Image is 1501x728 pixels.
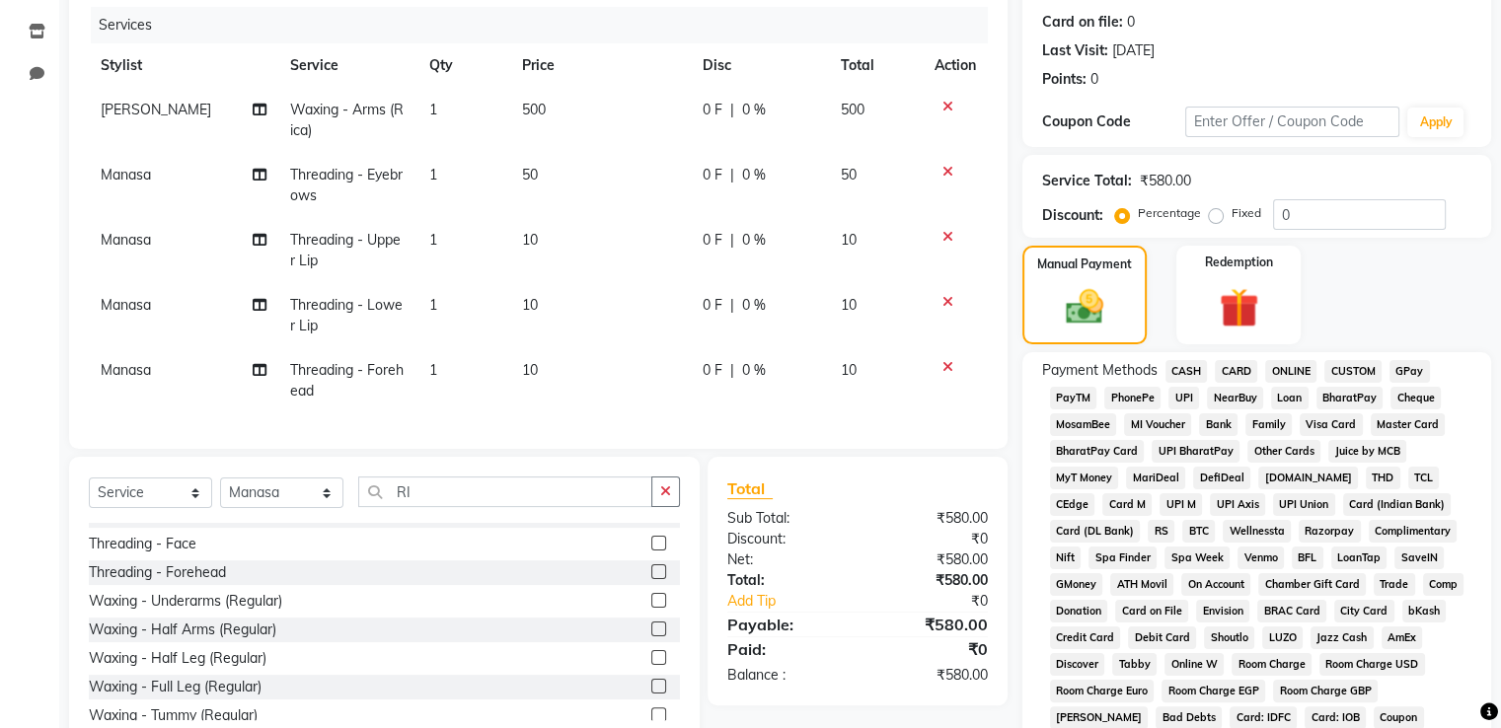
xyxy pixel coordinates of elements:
label: Redemption [1205,254,1273,271]
span: AmEx [1382,626,1423,649]
div: Net: [713,549,858,570]
div: ₹580.00 [858,570,1003,591]
span: 10 [841,361,857,379]
span: Room Charge GBP [1273,680,1378,702]
div: Waxing - Tummy (Regular) [89,705,258,726]
span: Nift [1050,546,1082,569]
th: Disc [691,43,829,88]
div: Discount: [713,529,858,549]
span: | [730,165,734,185]
span: CUSTOM [1324,360,1382,383]
img: _gift.svg [1207,283,1271,332]
span: 0 % [742,295,766,316]
span: Shoutlo [1204,626,1254,649]
span: 0 % [742,360,766,381]
span: bKash [1402,600,1447,622]
span: LUZO [1262,626,1303,649]
div: ₹0 [858,529,1003,549]
span: Debit Card [1128,626,1196,649]
div: Total: [713,570,858,591]
span: ATH Movil [1110,573,1173,596]
div: Waxing - Half Leg (Regular) [89,648,266,669]
span: 10 [841,231,857,249]
span: UPI [1168,387,1199,409]
span: 0 F [703,360,722,381]
div: Services [91,7,1003,43]
div: Waxing - Underarms (Regular) [89,591,282,612]
span: Room Charge Euro [1050,680,1155,702]
th: Service [278,43,417,88]
span: SaveIN [1394,546,1444,569]
div: Balance : [713,665,858,686]
span: Complimentary [1369,520,1458,543]
span: City Card [1334,600,1394,622]
span: 1 [429,166,437,183]
span: 10 [522,361,538,379]
th: Action [923,43,988,88]
div: ₹0 [858,637,1003,661]
span: MariDeal [1126,467,1185,489]
span: Room Charge EGP [1162,680,1265,702]
span: On Account [1181,573,1250,596]
span: 0 % [742,100,766,120]
span: MosamBee [1050,413,1117,436]
input: Search or Scan [358,476,652,507]
span: Waxing - Arms (Rica) [290,101,404,139]
span: UPI BharatPay [1152,440,1239,463]
div: Paid: [713,637,858,661]
span: UPI Axis [1210,493,1265,516]
span: Jazz Cash [1311,626,1374,649]
span: Manasa [101,361,151,379]
div: Threading - Face [89,534,196,554]
span: 1 [429,101,437,118]
span: Loan [1271,387,1309,409]
span: Cheque [1390,387,1441,409]
span: 0 F [703,295,722,316]
th: Qty [417,43,510,88]
span: RS [1148,520,1174,543]
label: Manual Payment [1037,255,1132,273]
div: Coupon Code [1042,111,1185,132]
span: CEdge [1050,493,1095,516]
span: | [730,100,734,120]
span: TCL [1408,467,1440,489]
span: 0 F [703,100,722,120]
span: [DOMAIN_NAME] [1258,467,1358,489]
div: Threading - Forehead [89,562,226,583]
button: Apply [1407,108,1463,137]
span: Discover [1050,653,1105,676]
span: Other Cards [1247,440,1320,463]
span: DefiDeal [1193,467,1250,489]
div: 0 [1090,69,1098,90]
span: Master Card [1371,413,1446,436]
span: Razorpay [1299,520,1361,543]
span: 0 F [703,230,722,251]
span: | [730,295,734,316]
span: BharatPay [1316,387,1384,409]
div: Sub Total: [713,508,858,529]
th: Stylist [89,43,278,88]
span: UPI M [1160,493,1202,516]
th: Price [510,43,691,88]
span: Bank [1199,413,1238,436]
span: 0 % [742,165,766,185]
span: 50 [841,166,857,183]
span: 1 [429,296,437,314]
span: Credit Card [1050,626,1121,649]
span: Room Charge USD [1319,653,1425,676]
div: ₹580.00 [858,508,1003,529]
span: Manasa [101,166,151,183]
span: 50 [522,166,538,183]
span: PayTM [1050,387,1097,409]
span: 0 % [742,230,766,251]
span: ONLINE [1265,360,1316,383]
a: Add Tip [713,591,881,612]
span: UPI Union [1273,493,1335,516]
span: BRAC Card [1257,600,1326,622]
div: Last Visit: [1042,40,1108,61]
span: Card M [1102,493,1152,516]
span: Threading - Upper Lip [290,231,401,269]
span: 500 [841,101,864,118]
span: BFL [1292,546,1323,569]
div: Discount: [1042,205,1103,226]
